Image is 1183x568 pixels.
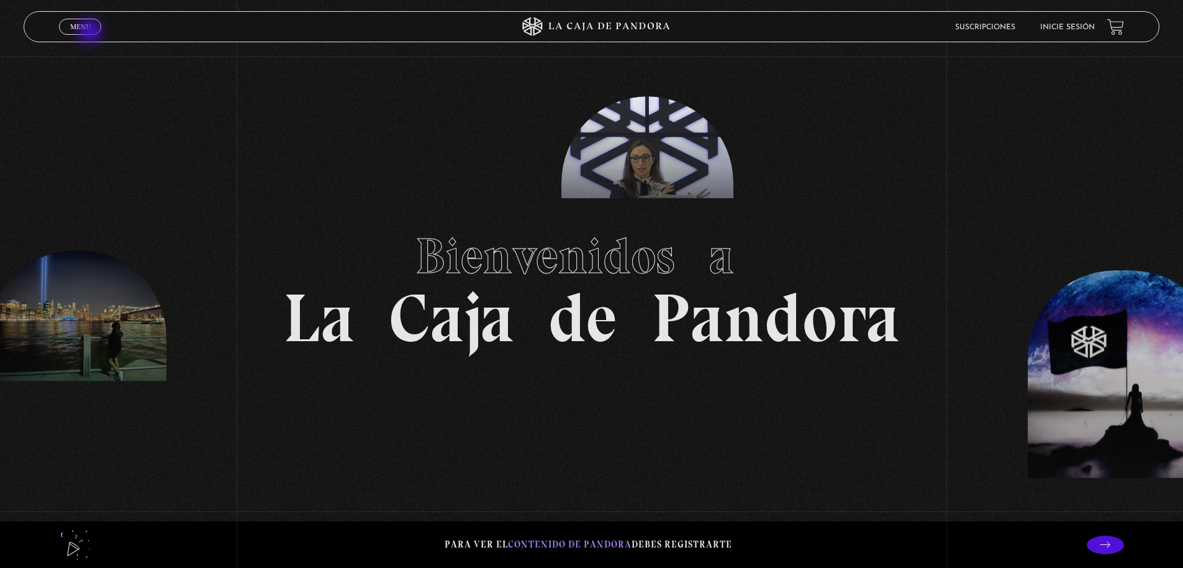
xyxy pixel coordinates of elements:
[445,536,732,553] p: Para ver el debes registrarte
[70,23,91,30] span: Menu
[66,34,95,42] span: Cerrar
[1107,19,1124,35] a: View your shopping cart
[955,24,1015,31] a: Suscripciones
[283,216,900,352] h1: La Caja de Pandora
[415,226,768,286] span: Bienvenidos a
[508,539,632,550] span: contenido de Pandora
[1040,24,1095,31] a: Inicie sesión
